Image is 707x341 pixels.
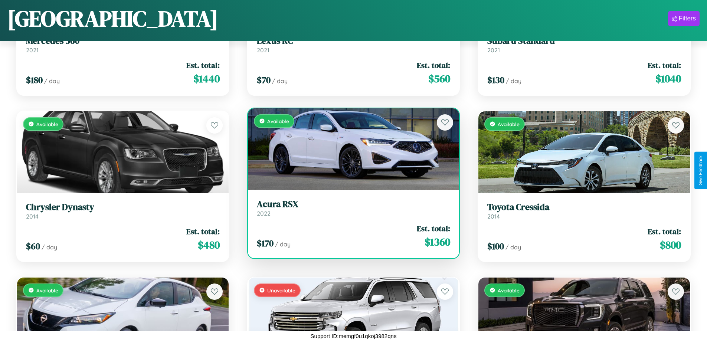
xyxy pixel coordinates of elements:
h1: [GEOGRAPHIC_DATA] [7,3,218,34]
h3: Toyota Cressida [487,202,681,213]
span: Est. total: [648,226,681,237]
span: / day [42,243,57,251]
a: Subaru Standard2021 [487,36,681,54]
span: Unavailable [267,287,295,294]
span: $ 1440 [193,71,220,86]
span: $ 800 [660,237,681,252]
a: Mercedes 5602021 [26,36,220,54]
span: Available [498,121,520,127]
a: Toyota Cressida2014 [487,202,681,220]
span: 2022 [257,210,271,217]
div: Give Feedback [698,155,703,186]
span: Est. total: [648,60,681,71]
span: $ 100 [487,240,504,252]
a: Acura RSX2022 [257,199,451,217]
span: 2021 [257,46,269,54]
span: / day [275,240,291,248]
span: Available [36,287,58,294]
span: Est. total: [417,60,450,71]
span: 2021 [26,46,39,54]
span: $ 60 [26,240,40,252]
span: 2014 [487,213,500,220]
span: $ 70 [257,74,271,86]
span: Available [267,118,289,124]
span: 2021 [487,46,500,54]
span: / day [44,77,60,85]
a: Lexus RC2021 [257,36,451,54]
h3: Chrysler Dynasty [26,202,220,213]
span: Available [36,121,58,127]
button: Filters [668,11,700,26]
p: Support ID: memgf0u1qkoj3982qns [311,331,397,341]
h3: Lexus RC [257,36,451,46]
span: $ 480 [198,237,220,252]
span: $ 560 [428,71,450,86]
span: Est. total: [186,60,220,71]
span: 2014 [26,213,39,220]
span: $ 1360 [425,235,450,249]
span: $ 170 [257,237,274,249]
span: / day [505,243,521,251]
span: Available [498,287,520,294]
span: $ 130 [487,74,504,86]
div: Filters [679,15,696,22]
a: Chrysler Dynasty2014 [26,202,220,220]
span: / day [272,77,288,85]
span: Est. total: [417,223,450,234]
span: / day [506,77,521,85]
span: $ 180 [26,74,43,86]
h3: Acura RSX [257,199,451,210]
span: Est. total: [186,226,220,237]
h3: Mercedes 560 [26,36,220,46]
span: $ 1040 [655,71,681,86]
h3: Subaru Standard [487,36,681,46]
